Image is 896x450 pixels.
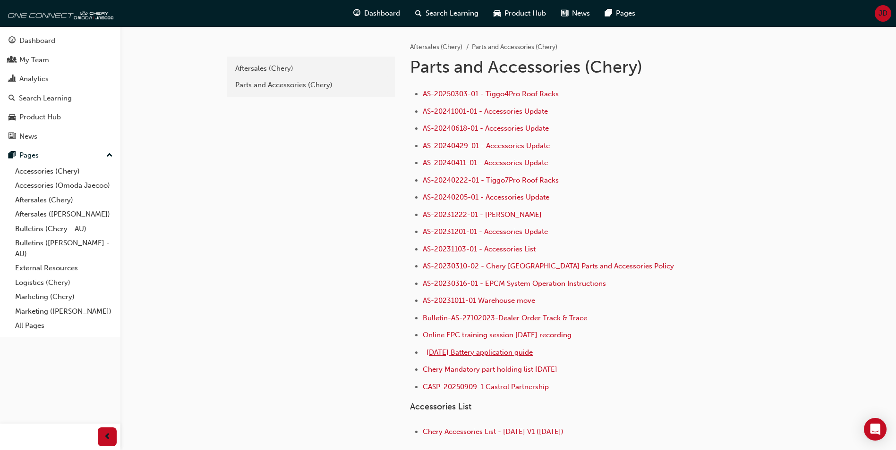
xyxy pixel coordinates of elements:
[9,56,16,65] span: people-icon
[11,236,117,261] a: Bulletins ([PERSON_NAME] - AU)
[4,51,117,69] a: My Team
[423,331,572,339] a: Online EPC training session [DATE] recording
[106,150,113,162] span: up-icon
[4,90,117,107] a: Search Learning
[423,245,536,253] a: AS-20231103-01 - Accessories List
[9,37,16,45] span: guage-icon
[235,63,386,74] div: Aftersales (Chery)
[616,8,635,19] span: Pages
[11,304,117,319] a: Marketing ([PERSON_NAME])
[410,43,462,51] a: Aftersales (Chery)
[408,4,486,23] a: search-iconSearch Learning
[235,80,386,91] div: Parts and Accessories (Chery)
[572,8,590,19] span: News
[19,131,37,142] div: News
[11,290,117,304] a: Marketing (Chery)
[4,128,117,145] a: News
[11,318,117,333] a: All Pages
[423,427,563,436] a: Chery Accessories List - [DATE] V1 ([DATE])
[494,8,501,19] span: car-icon
[472,42,557,53] li: Parts and Accessories (Chery)
[9,113,16,122] span: car-icon
[9,94,15,103] span: search-icon
[554,4,597,23] a: news-iconNews
[423,107,548,116] a: AS-20241001-01 - Accessories Update
[9,75,16,83] span: chart-icon
[4,30,117,147] button: DashboardMy TeamAnalyticsSearch LearningProduct HubNews
[230,77,391,93] a: Parts and Accessories (Chery)
[423,158,548,167] a: AS-20240411-01 - Accessories Update
[423,365,557,374] a: Chery Mandatory part holding list [DATE]
[423,383,549,391] a: CASP-20250909-1 Castrol Partnership
[11,207,117,222] a: Aftersales ([PERSON_NAME])
[427,348,533,357] a: [DATE] Battery application guide
[415,8,422,19] span: search-icon
[346,4,408,23] a: guage-iconDashboard
[423,90,559,98] a: AS-20250303-01 - Tiggo4Pro Roof Racks
[426,8,478,19] span: Search Learning
[561,8,568,19] span: news-icon
[11,275,117,290] a: Logistics (Chery)
[423,124,549,133] a: AS-20240618-01 - Accessories Update
[410,401,471,412] span: Accessories List
[4,147,117,164] button: Pages
[104,431,111,443] span: prev-icon
[864,418,887,441] div: Open Intercom Messenger
[423,227,548,236] a: AS-20231201-01 - Accessories Update
[19,112,61,123] div: Product Hub
[423,210,542,219] a: AS-20231222-01 - [PERSON_NAME]
[9,133,16,141] span: news-icon
[597,4,643,23] a: pages-iconPages
[875,5,891,22] button: JD
[4,32,117,50] a: Dashboard
[19,93,72,104] div: Search Learning
[504,8,546,19] span: Product Hub
[4,108,117,126] a: Product Hub
[11,178,117,193] a: Accessories (Omoda Jaecoo)
[423,314,587,322] a: Bulletin-AS-27102023-Dealer Order Track & Trace
[19,35,55,46] div: Dashboard
[19,74,49,84] div: Analytics
[4,70,117,88] a: Analytics
[423,296,535,305] a: AS-20231011-01 Warehouse move
[423,176,559,184] a: AS-20240222-01 - Tiggo7Pro Roof Racks
[423,142,550,150] span: AS-20240429-01 - Accessories Update
[11,222,117,236] a: Bulletins (Chery - AU)
[423,262,674,270] a: AS-20230310-02 - Chery [GEOGRAPHIC_DATA] Parts and Accessories Policy
[605,8,612,19] span: pages-icon
[11,261,117,275] a: External Resources
[423,279,606,288] a: AS-20230316-01 - EPCM System Operation Instructions
[11,164,117,179] a: Accessories (Chery)
[19,150,39,161] div: Pages
[423,193,549,201] a: AS-20240205-01 - Accessories Update
[9,151,16,160] span: pages-icon
[353,8,360,19] span: guage-icon
[410,57,720,77] h1: Parts and Accessories (Chery)
[364,8,400,19] span: Dashboard
[486,4,554,23] a: car-iconProduct Hub
[5,4,113,23] img: oneconnect
[230,60,391,77] a: Aftersales (Chery)
[879,8,887,19] span: JD
[11,193,117,208] a: Aftersales (Chery)
[19,55,49,66] div: My Team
